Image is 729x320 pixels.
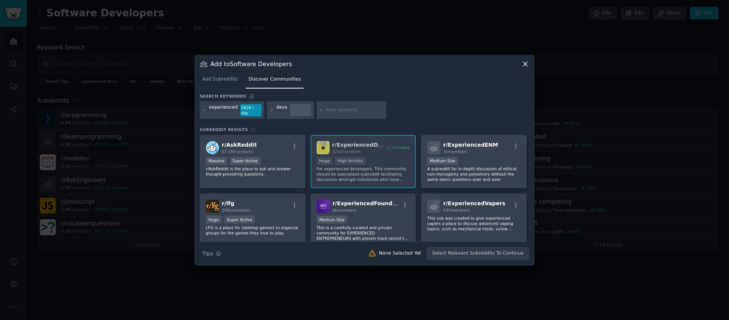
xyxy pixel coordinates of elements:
[200,247,224,260] button: Tips
[427,166,521,182] p: A subreddit for in-depth discussion of ethical non-monogamy and polyamory without the same damn q...
[209,104,238,116] div: experienced
[202,250,213,258] span: Tips
[317,200,330,213] img: ExperiencedFounders
[224,215,255,223] div: Super Active
[317,215,347,223] div: Medium Size
[379,250,421,257] div: None Selected Yet
[246,73,303,89] a: Discover Communities
[206,166,299,177] p: r/AskReddit is the place to ask and answer thought-provoking questions.
[200,93,246,99] h3: Search keywords
[427,157,458,165] div: Medium Size
[240,104,262,116] div: 5826 / day
[333,200,402,206] span: r/ ExperiencedFounders
[251,127,256,132] span: 21
[200,73,240,89] a: Add Subreddits
[210,60,292,68] h3: Add to Software Developers
[206,200,219,213] img: lfg
[222,200,234,206] span: r/ lfg
[222,208,251,212] span: 295k members
[248,76,301,83] span: Discover Communities
[202,76,238,83] span: Add Subreddits
[206,225,299,236] p: LFG is a place for tabletop gamers to organize groups for the games they love to play.
[443,208,470,212] span: 930 members
[222,142,257,148] span: r/ AskReddit
[443,200,505,206] span: r/ ExperiencedVapers
[317,225,410,241] p: This is a carefully curated and private community for EXPERIENCED ENTREPRENEURS with proven track...
[206,141,219,154] img: AskReddit
[443,142,498,148] span: r/ ExperiencedENM
[427,215,521,231] p: This sub was created to give experienced vapers a place to discuss advanced vaping topics, such a...
[333,208,357,212] span: 6k members
[230,157,260,165] div: Super Active
[200,127,248,132] span: Subreddit Results
[222,149,253,154] span: 57.1M members
[326,107,383,114] input: New Keyword
[206,157,227,165] div: Massive
[206,215,222,223] div: Huge
[276,104,287,116] div: devs
[443,149,467,154] span: 7k members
